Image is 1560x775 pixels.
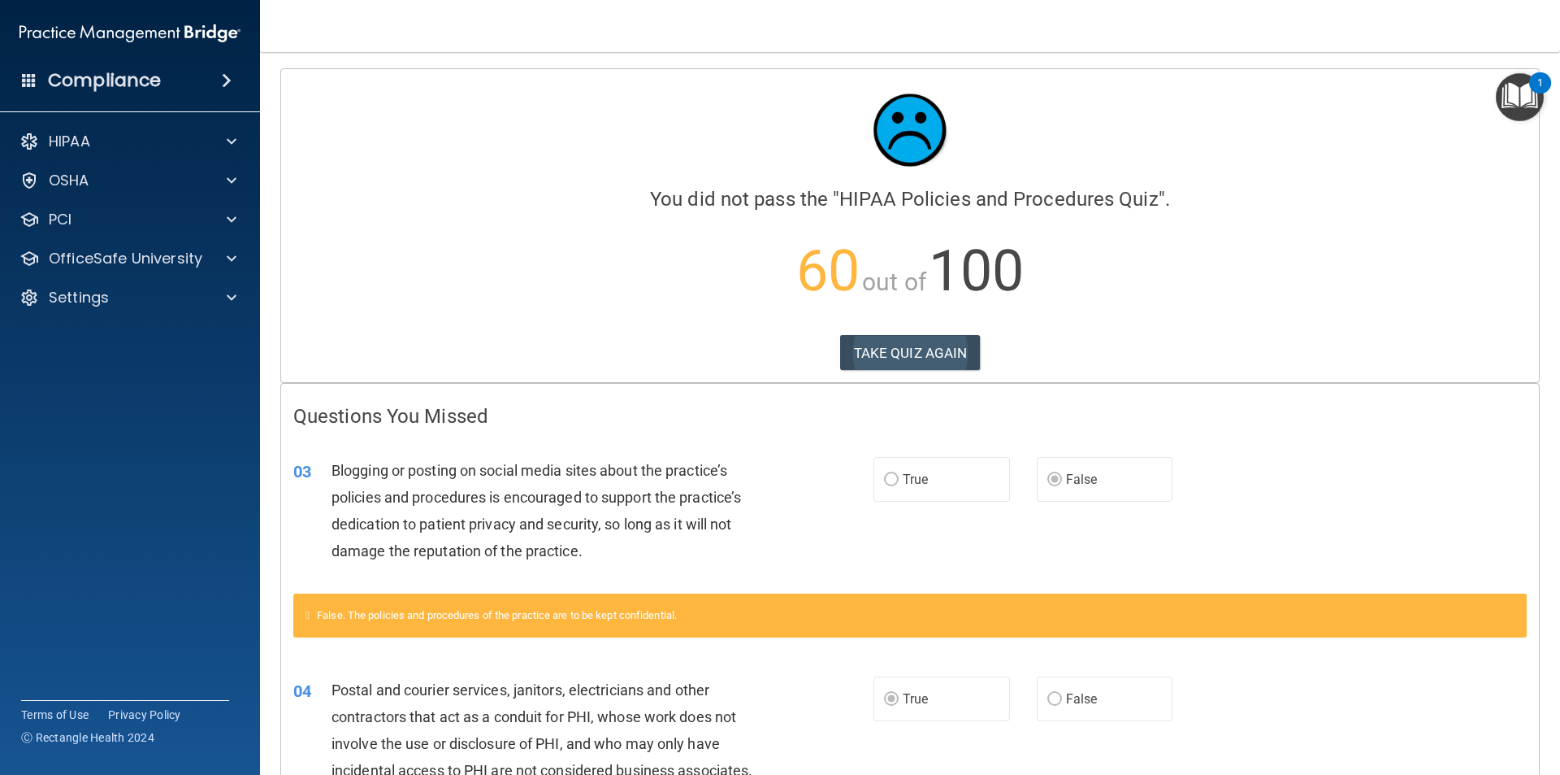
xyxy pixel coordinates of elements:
a: OSHA [19,171,236,190]
span: 100 [929,237,1024,304]
input: False [1047,694,1062,706]
span: 60 [796,237,860,304]
input: True [884,694,899,706]
div: 1 [1537,83,1543,104]
p: HIPAA [49,132,90,151]
a: HIPAA [19,132,236,151]
span: Ⓒ Rectangle Health 2024 [21,729,154,746]
span: 04 [293,681,311,701]
img: sad_face.ecc698e2.jpg [861,81,959,179]
p: PCI [49,210,71,229]
span: False. The policies and procedures of the practice are to be kept confidential. [317,609,677,621]
span: Blogging or posting on social media sites about the practice’s policies and procedures is encoura... [331,462,741,560]
a: Terms of Use [21,707,89,723]
h4: Questions You Missed [293,406,1527,427]
h4: You did not pass the " ". [293,189,1527,210]
span: HIPAA Policies and Procedures Quiz [839,188,1158,211]
span: 03 [293,462,311,481]
a: Privacy Policy [108,707,181,723]
p: OfficeSafe University [49,249,202,268]
a: PCI [19,210,236,229]
h4: Compliance [48,69,161,92]
a: OfficeSafe University [19,249,236,268]
a: Settings [19,288,236,307]
p: Settings [49,288,109,307]
span: True [903,472,928,487]
span: False [1066,691,1098,707]
span: True [903,691,928,707]
button: TAKE QUIZ AGAIN [840,335,981,371]
button: Open Resource Center, 1 new notification [1496,73,1544,121]
input: False [1047,474,1062,486]
span: out of [862,268,926,296]
p: OSHA [49,171,89,190]
span: False [1066,472,1098,487]
img: PMB logo [19,17,240,50]
input: True [884,474,899,486]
